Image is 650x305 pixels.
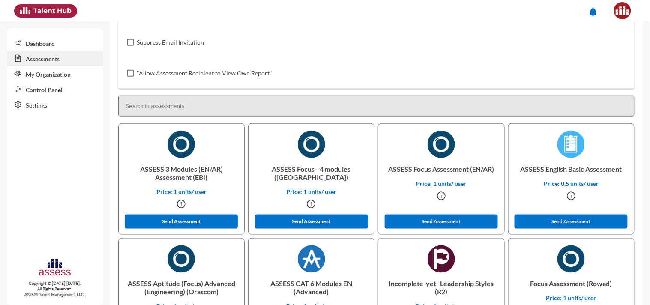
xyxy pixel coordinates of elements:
a: Assessments [7,51,103,66]
input: Search in assessments [118,96,635,117]
p: ASSESS Focus Assessment (EN/AR) [385,158,497,180]
img: assesscompany-logo.png [38,258,72,279]
button: Send Assessment [255,215,368,229]
p: Price: 0.5 units/ user [515,180,627,187]
a: Control Panel [7,81,103,97]
a: Dashboard [7,35,103,51]
p: Price: 1 units/ user [255,188,367,195]
mat-icon: notifications [588,6,599,17]
p: Focus Assessment (Rowad) [515,273,627,295]
a: Settings [7,97,103,112]
button: Send Assessment [385,215,498,229]
p: Price: 1 units/ user [126,188,237,195]
a: My Organization [7,66,103,81]
span: "Allow Assessment Recipient to View Own Report" [137,68,273,78]
p: ASSESS Focus - 4 modules ([GEOGRAPHIC_DATA]) [255,158,367,188]
p: ASSESS Aptitude (Focus) Advanced (Engineering) (Orascom) [126,273,237,303]
p: Copyright © [DATE]-[DATE]. All Rights Reserved. ASSESS Talent Management, LLC. [7,281,103,297]
button: Send Assessment [125,215,238,229]
span: Suppress Email Invitation [137,37,204,48]
p: ASSESS 3 Modules (EN/AR) Assessment (EBI) [126,158,237,188]
p: Price: 1 units/ user [515,295,627,302]
p: ASSESS CAT 6 Modules EN (Advanced) [255,273,367,303]
p: Incomplete_yet_ Leadership Styles (R2) [385,273,497,303]
p: Price: 1 units/ user [385,180,497,187]
button: Send Assessment [515,215,628,229]
p: ASSESS English Basic Assessment [515,158,627,180]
